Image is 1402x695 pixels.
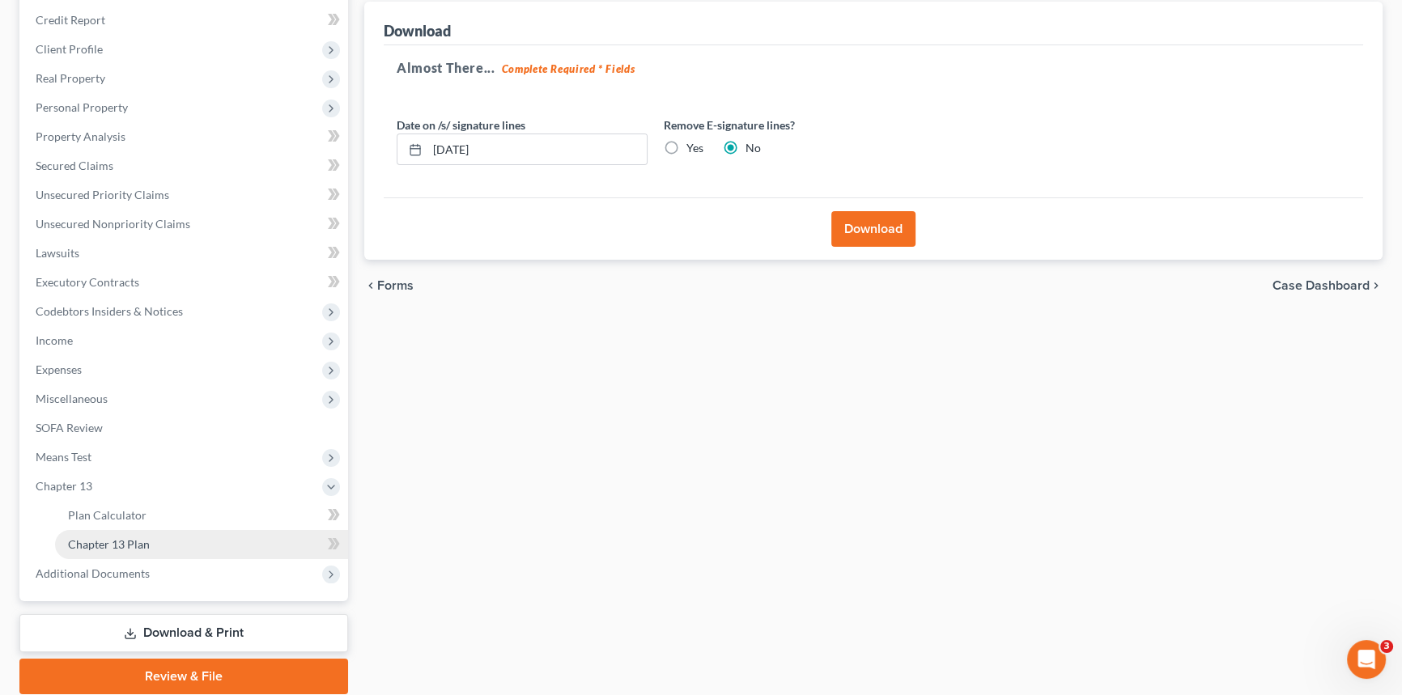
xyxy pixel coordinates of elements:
a: Unsecured Priority Claims [23,180,348,210]
span: Secured Claims [36,159,113,172]
button: chevron_left Forms [364,279,435,292]
a: Property Analysis [23,122,348,151]
span: Additional Documents [36,566,150,580]
span: Income [36,333,73,347]
span: Executory Contracts [36,275,139,289]
label: Remove E-signature lines? [664,117,915,133]
span: Chapter 13 Plan [68,537,150,551]
span: Property Analysis [36,129,125,143]
a: Executory Contracts [23,268,348,297]
h5: Almost There... [397,58,1350,78]
label: No [746,140,761,156]
a: Secured Claims [23,151,348,180]
span: Means Test [36,450,91,464]
span: Codebtors Insiders & Notices [36,304,183,318]
input: MM/DD/YYYY [427,134,647,165]
i: chevron_right [1370,279,1383,292]
iframe: Intercom live chat [1347,640,1386,679]
span: Expenses [36,362,82,376]
label: Yes [686,140,703,156]
a: Lawsuits [23,239,348,268]
i: chevron_left [364,279,377,292]
a: Unsecured Nonpriority Claims [23,210,348,239]
span: 3 [1380,640,1393,653]
div: Download [384,21,451,40]
span: SOFA Review [36,421,103,434]
a: Chapter 13 Plan [55,530,348,559]
span: Real Property [36,71,105,85]
span: Lawsuits [36,246,79,260]
span: Forms [377,279,414,292]
strong: Complete Required * Fields [502,62,635,75]
span: Chapter 13 [36,479,92,493]
span: Plan Calculator [68,508,147,522]
a: Credit Report [23,6,348,35]
span: Unsecured Priority Claims [36,188,169,201]
a: Case Dashboard chevron_right [1272,279,1383,292]
span: Case Dashboard [1272,279,1370,292]
button: Download [831,211,916,247]
span: Credit Report [36,13,105,27]
span: Miscellaneous [36,392,108,405]
span: Unsecured Nonpriority Claims [36,217,190,231]
label: Date on /s/ signature lines [397,117,525,133]
span: Personal Property [36,100,128,114]
span: Client Profile [36,42,103,56]
a: SOFA Review [23,413,348,443]
a: Review & File [19,659,348,694]
a: Download & Print [19,614,348,652]
a: Plan Calculator [55,501,348,530]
